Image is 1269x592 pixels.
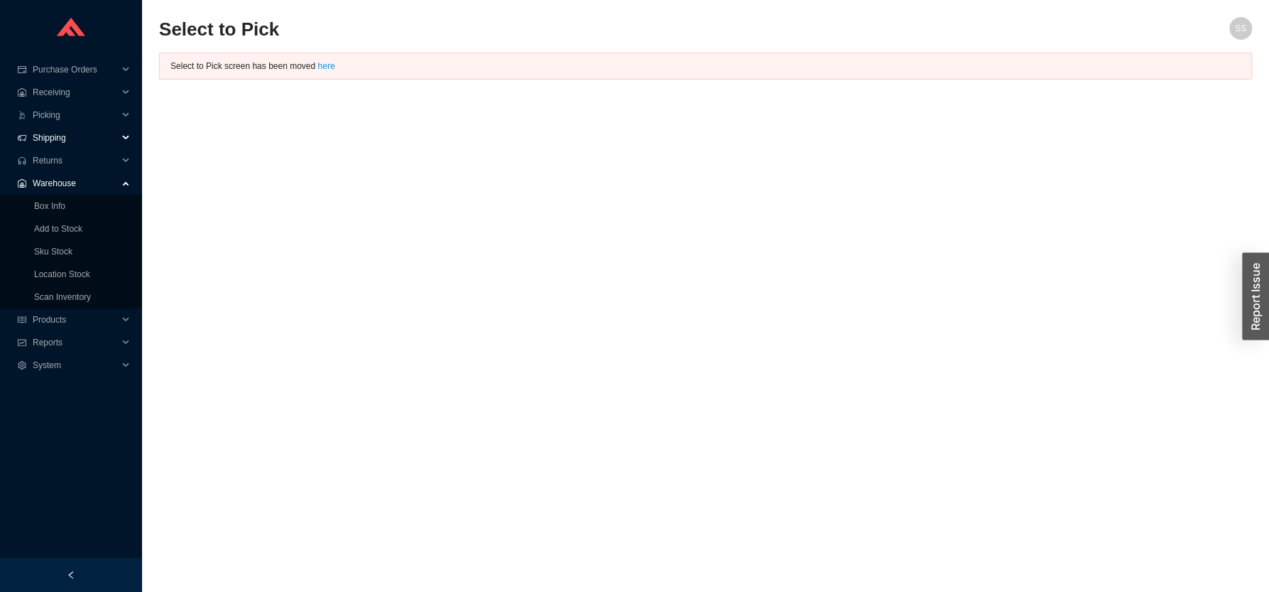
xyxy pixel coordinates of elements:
span: setting [17,361,27,370]
a: Add to Stock [34,224,82,234]
span: Products [33,308,118,331]
a: Box Info [34,201,65,211]
span: SS [1235,17,1246,40]
h2: Select to Pick [159,17,979,42]
span: System [33,354,118,377]
a: here [317,61,334,71]
span: left [67,571,75,579]
div: Select to Pick screen has been moved [170,59,1241,73]
a: Sku Stock [34,247,72,257]
span: customer-service [17,156,27,165]
span: Picking [33,104,118,127]
span: read [17,316,27,324]
span: Purchase Orders [33,58,118,81]
span: Warehouse [33,172,118,195]
a: Location Stock [34,269,90,279]
span: Reports [33,331,118,354]
a: Scan Inventory [34,292,91,302]
span: credit-card [17,65,27,74]
span: Returns [33,149,118,172]
span: Receiving [33,81,118,104]
span: Shipping [33,127,118,149]
span: fund [17,338,27,347]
